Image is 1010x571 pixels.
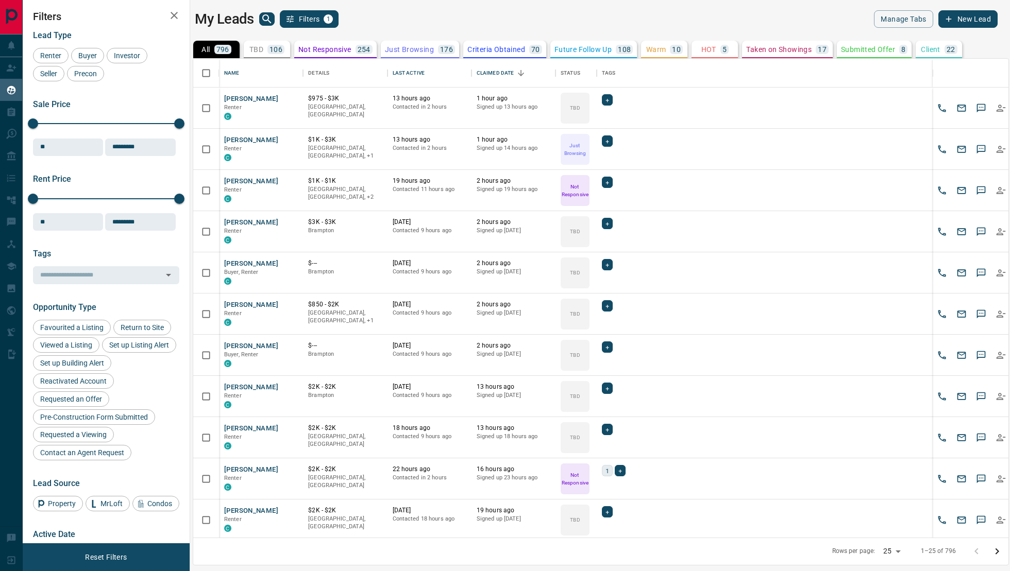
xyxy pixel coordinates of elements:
[37,341,96,349] span: Viewed a Listing
[37,448,128,457] span: Contact an Agent Request
[33,66,64,81] div: Seller
[67,66,104,81] div: Precon
[477,103,550,111] p: Signed up 13 hours ago
[605,259,609,270] span: +
[224,177,278,186] button: [PERSON_NAME]
[954,430,969,445] button: Email
[33,48,69,63] div: Renter
[224,341,278,351] button: [PERSON_NAME]
[937,268,947,278] svg: Call
[71,70,100,78] span: Precon
[308,94,382,103] p: $975 - $3K
[973,265,989,281] button: SMS
[224,424,278,434] button: [PERSON_NAME]
[996,350,1006,360] svg: Reallocate
[937,391,947,402] svg: Call
[477,144,550,152] p: Signed up 14 hours ago
[937,144,947,154] svg: Call
[973,430,989,445] button: SMS
[216,46,229,53] p: 796
[615,465,626,476] div: +
[934,430,950,445] button: Call
[993,224,1008,239] button: Reallocate
[701,46,716,53] p: HOT
[605,342,609,352] span: +
[477,465,550,474] p: 16 hours ago
[393,135,466,144] p: 13 hours ago
[996,474,1006,484] svg: Reallocate
[224,434,242,440] span: Renter
[973,142,989,157] button: SMS
[954,100,969,116] button: Email
[976,350,986,360] svg: Sms
[308,59,329,88] div: Details
[224,475,242,481] span: Renter
[201,46,210,53] p: All
[934,183,950,198] button: Call
[954,348,969,363] button: Email
[841,46,895,53] p: Submitted Offer
[954,471,969,487] button: Email
[605,465,609,476] span: 1
[224,392,242,399] span: Renter
[973,306,989,322] button: SMS
[976,474,986,484] svg: Sms
[937,350,947,360] svg: Call
[358,46,371,53] p: 254
[37,51,65,60] span: Renter
[308,144,382,160] p: Toronto
[602,259,613,270] div: +
[308,177,382,185] p: $1K - $1K
[954,183,969,198] button: Email
[996,309,1006,319] svg: Reallocate
[570,104,580,112] p: TBD
[562,471,588,487] p: Not Responsive
[934,306,950,322] button: Call
[132,496,179,511] div: Condos
[308,309,382,325] p: Toronto
[393,309,466,317] p: Contacted 9 hours ago
[976,432,986,443] svg: Sms
[934,348,950,363] button: Call
[393,383,466,391] p: [DATE]
[224,300,278,310] button: [PERSON_NAME]
[477,218,550,227] p: 2 hours ago
[33,302,96,312] span: Opportunity Type
[161,268,176,282] button: Open
[597,59,933,88] div: Tags
[33,496,83,511] div: Property
[956,515,967,525] svg: Email
[605,301,609,311] span: +
[934,389,950,404] button: Call
[224,236,231,244] div: condos.ca
[270,46,282,53] p: 106
[308,474,382,490] p: [GEOGRAPHIC_DATA], [GEOGRAPHIC_DATA]
[973,471,989,487] button: SMS
[477,474,550,482] p: Signed up 23 hours ago
[954,224,969,239] button: Email
[934,142,950,157] button: Call
[996,144,1006,154] svg: Reallocate
[224,94,278,104] button: [PERSON_NAME]
[874,10,933,28] button: Manage Tabs
[973,224,989,239] button: SMS
[249,46,263,53] p: TBD
[993,430,1008,445] button: Reallocate
[75,51,100,60] span: Buyer
[934,471,950,487] button: Call
[393,474,466,482] p: Contacted in 2 hours
[33,373,114,389] div: Reactivated Account
[993,348,1008,363] button: Reallocate
[37,359,108,367] span: Set up Building Alert
[33,409,155,425] div: Pre-Construction Form Submitted
[477,424,550,432] p: 13 hours ago
[393,424,466,432] p: 18 hours ago
[86,496,130,511] div: MrLoft
[954,512,969,528] button: Email
[993,100,1008,116] button: Reallocate
[956,103,967,113] svg: Email
[996,227,1006,237] svg: Reallocate
[224,506,278,516] button: [PERSON_NAME]
[37,70,61,78] span: Seller
[308,383,382,391] p: $2K - $2K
